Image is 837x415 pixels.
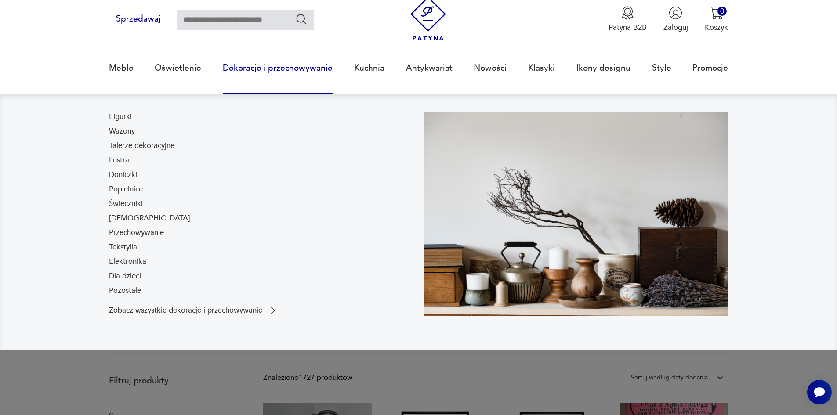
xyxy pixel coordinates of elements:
[663,22,688,32] p: Zaloguj
[528,48,555,88] a: Klasyki
[474,48,507,88] a: Nowości
[705,22,728,32] p: Koszyk
[295,13,308,25] button: Szukaj
[109,256,146,267] a: Elektronika
[576,48,630,88] a: Ikony designu
[807,380,832,404] iframe: Smartsupp widget button
[652,48,671,88] a: Style
[109,307,262,314] p: Zobacz wszystkie dekoracje i przechowywanie
[621,6,634,20] img: Ikona medalu
[710,6,723,20] img: Ikona koszyka
[109,198,143,209] a: Świeczniki
[692,48,728,88] a: Promocje
[663,6,688,32] button: Zaloguj
[109,16,168,23] a: Sprzedawaj
[609,6,647,32] button: Patyna B2B
[223,48,333,88] a: Dekoracje i przechowywanie
[109,155,129,166] a: Lustra
[109,170,137,180] a: Doniczki
[424,112,728,316] img: cfa44e985ea346226f89ee8969f25989.jpg
[155,48,201,88] a: Oświetlenie
[109,141,174,151] a: Talerze dekoracyjne
[717,7,727,16] div: 0
[109,242,137,253] a: Tekstylia
[109,112,132,122] a: Figurki
[609,22,647,32] p: Patyna B2B
[705,6,728,32] button: 0Koszyk
[669,6,682,20] img: Ikonka użytkownika
[354,48,384,88] a: Kuchnia
[109,184,143,195] a: Popielnice
[109,227,164,238] a: Przechowywanie
[109,285,141,296] a: Pozostałe
[109,305,278,316] a: Zobacz wszystkie dekoracje i przechowywanie
[109,48,134,88] a: Meble
[109,271,141,281] a: Dla dzieci
[109,126,135,137] a: Wazony
[109,10,168,29] button: Sprzedawaj
[609,6,647,32] a: Ikona medaluPatyna B2B
[406,48,453,88] a: Antykwariat
[109,213,190,224] a: [DEMOGRAPHIC_DATA]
